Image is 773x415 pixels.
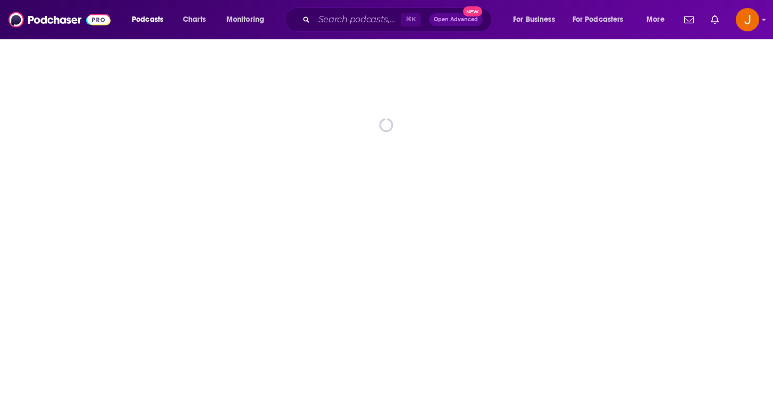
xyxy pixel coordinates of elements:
button: open menu [639,11,678,28]
a: Charts [176,11,212,28]
span: For Podcasters [573,12,624,27]
button: Open AdvancedNew [429,13,483,26]
button: open menu [219,11,278,28]
img: User Profile [736,8,759,31]
span: ⌘ K [401,13,421,27]
span: For Business [513,12,555,27]
img: Podchaser - Follow, Share and Rate Podcasts [9,10,111,30]
button: open menu [566,11,639,28]
button: open menu [124,11,177,28]
span: New [463,6,482,16]
span: Charts [183,12,206,27]
button: open menu [506,11,568,28]
input: Search podcasts, credits, & more... [314,11,401,28]
span: More [646,12,665,27]
span: Open Advanced [434,17,478,22]
span: Logged in as justine87181 [736,8,759,31]
button: Show profile menu [736,8,759,31]
a: Show notifications dropdown [680,11,698,29]
span: Podcasts [132,12,163,27]
a: Show notifications dropdown [707,11,723,29]
span: Monitoring [226,12,264,27]
div: Search podcasts, credits, & more... [295,7,502,32]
